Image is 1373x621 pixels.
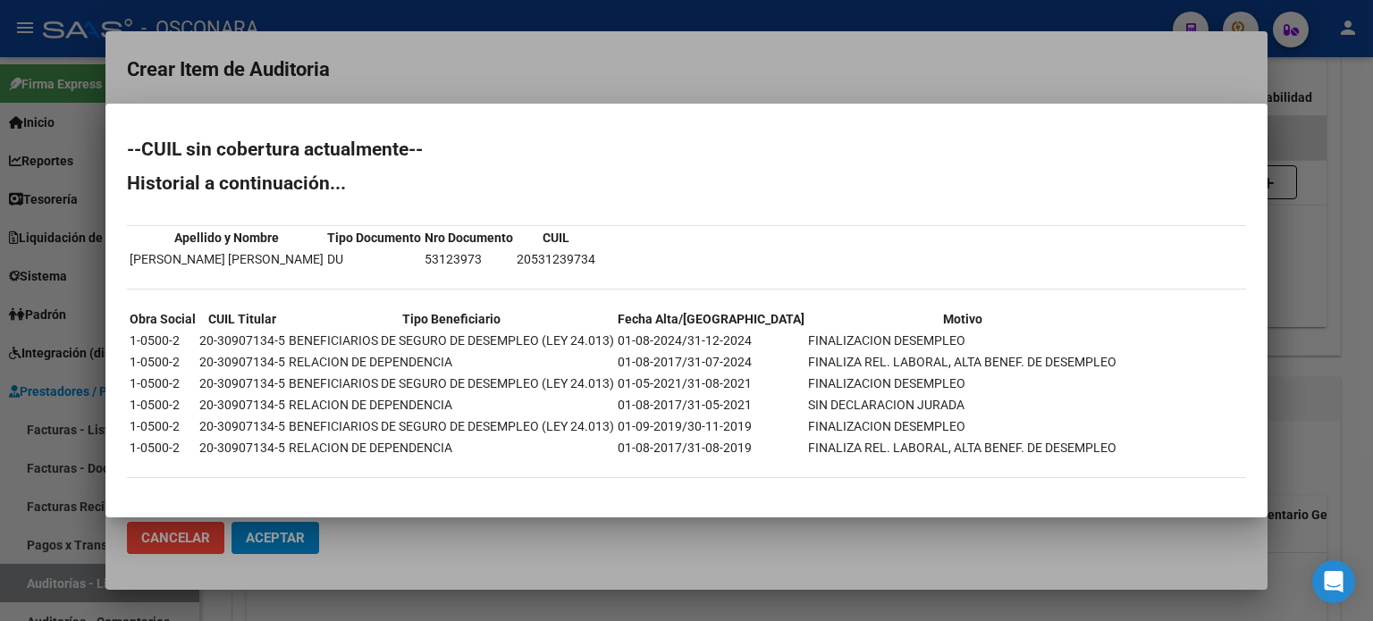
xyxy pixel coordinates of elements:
[288,309,615,329] th: Tipo Beneficiario
[198,438,286,457] td: 20-30907134-5
[1312,560,1355,603] div: Open Intercom Messenger
[129,249,324,269] td: [PERSON_NAME] [PERSON_NAME]
[198,416,286,436] td: 20-30907134-5
[129,331,197,350] td: 1-0500-2
[129,416,197,436] td: 1-0500-2
[198,373,286,393] td: 20-30907134-5
[127,140,1246,158] h2: --CUIL sin cobertura actualmente--
[617,373,805,393] td: 01-05-2021/31-08-2021
[198,331,286,350] td: 20-30907134-5
[129,373,197,393] td: 1-0500-2
[807,352,1117,372] td: FINALIZA REL. LABORAL, ALTA BENEF. DE DESEMPLEO
[288,331,615,350] td: BENEFICIARIOS DE SEGURO DE DESEMPLEO (LEY 24.013)
[129,228,324,248] th: Apellido y Nombre
[807,331,1117,350] td: FINALIZACION DESEMPLEO
[129,309,197,329] th: Obra Social
[288,438,615,457] td: RELACION DE DEPENDENCIA
[617,352,805,372] td: 01-08-2017/31-07-2024
[198,395,286,415] td: 20-30907134-5
[129,395,197,415] td: 1-0500-2
[288,416,615,436] td: BENEFICIARIOS DE SEGURO DE DESEMPLEO (LEY 24.013)
[617,395,805,415] td: 01-08-2017/31-05-2021
[127,174,1246,192] h2: Historial a continuación...
[326,228,422,248] th: Tipo Documento
[617,331,805,350] td: 01-08-2024/31-12-2024
[288,352,615,372] td: RELACION DE DEPENDENCIA
[288,395,615,415] td: RELACION DE DEPENDENCIA
[807,438,1117,457] td: FINALIZA REL. LABORAL, ALTA BENEF. DE DESEMPLEO
[617,416,805,436] td: 01-09-2019/30-11-2019
[807,395,1117,415] td: SIN DECLARACION JURADA
[198,309,286,329] th: CUIL Titular
[424,228,514,248] th: Nro Documento
[198,352,286,372] td: 20-30907134-5
[424,249,514,269] td: 53123973
[807,373,1117,393] td: FINALIZACION DESEMPLEO
[617,438,805,457] td: 01-08-2017/31-08-2019
[807,309,1117,329] th: Motivo
[288,373,615,393] td: BENEFICIARIOS DE SEGURO DE DESEMPLEO (LEY 24.013)
[807,416,1117,436] td: FINALIZACION DESEMPLEO
[617,309,805,329] th: Fecha Alta/[GEOGRAPHIC_DATA]
[516,249,596,269] td: 20531239734
[516,228,596,248] th: CUIL
[129,352,197,372] td: 1-0500-2
[326,249,422,269] td: DU
[129,438,197,457] td: 1-0500-2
